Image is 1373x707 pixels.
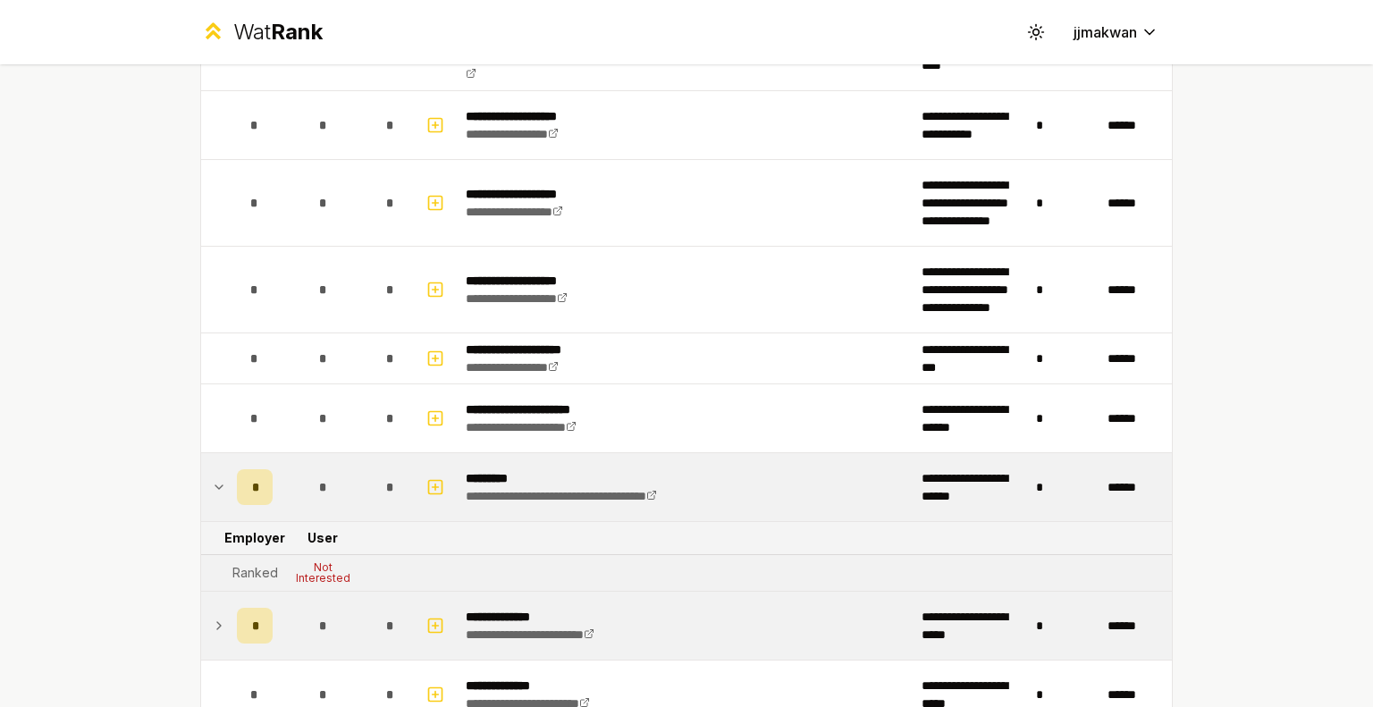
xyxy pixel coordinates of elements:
[230,522,280,554] td: Employer
[232,564,278,582] div: Ranked
[233,18,323,46] div: Wat
[1074,21,1137,43] span: jjmakwan
[200,18,323,46] a: WatRank
[1059,16,1173,48] button: jjmakwan
[280,522,366,554] td: User
[271,19,323,45] span: Rank
[287,562,358,584] div: Not Interested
